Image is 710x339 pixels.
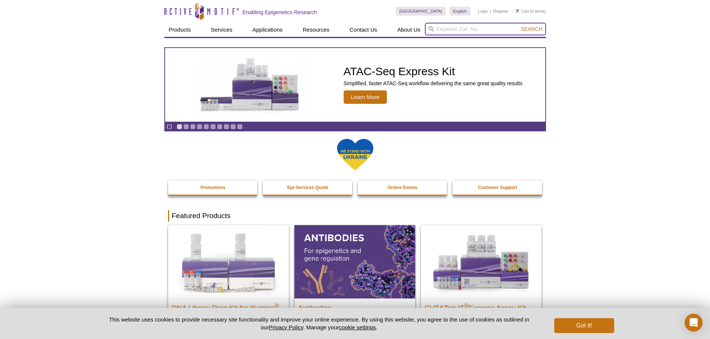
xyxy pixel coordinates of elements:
[287,185,328,190] strong: Epi-Services Quote
[189,57,312,113] img: ATAC-Seq Express Kit
[425,301,538,312] h2: CUT&Tag-IT Express Assay Kit
[164,23,195,37] a: Products
[167,124,172,129] a: Toggle autoplay
[396,7,446,16] a: [GEOGRAPHIC_DATA]
[96,316,542,331] p: This website uses cookies to provide necessary site functionality and improve your online experie...
[237,124,243,129] a: Go to slide 10
[224,124,229,129] a: Go to slide 8
[464,302,469,308] sup: ®
[230,124,236,129] a: Go to slide 9
[172,301,285,312] h2: DNA Library Prep Kit for Illumina
[344,66,523,77] h2: ATAC-Seq Express Kit
[554,318,614,333] button: Got it!
[210,124,216,129] a: Go to slide 6
[206,23,237,37] a: Services
[275,302,279,308] sup: ®
[344,90,387,104] span: Learn More
[516,9,519,13] img: Your Cart
[685,314,703,332] div: Open Intercom Messenger
[358,180,448,195] a: Online Events
[478,185,517,190] strong: Customer Support
[201,185,225,190] strong: Promotions
[516,9,529,14] a: Cart
[168,180,258,195] a: Promotions
[197,124,202,129] a: Go to slide 4
[243,9,317,16] h2: Enabling Epigenetics Research
[521,26,542,32] span: Search
[421,225,542,298] img: CUT&Tag-IT® Express Assay Kit
[518,26,545,32] button: Search
[168,225,289,298] img: DNA Library Prep Kit for Illumina
[449,7,470,16] a: English
[203,124,209,129] a: Go to slide 5
[393,23,425,37] a: About Us
[269,324,303,330] a: Privacy Policy
[294,225,415,338] a: All Antibodies Antibodies Application-tested antibodies for ChIP, CUT&Tag, and CUT&RUN.
[298,301,411,312] h2: Antibodies
[337,138,374,171] img: We Stand With Ukraine
[421,225,542,338] a: CUT&Tag-IT® Express Assay Kit CUT&Tag-IT®Express Assay Kit Less variable and higher-throughput ge...
[165,48,545,122] article: ATAC-Seq Express Kit
[345,23,382,37] a: Contact Us
[490,7,491,16] li: |
[425,23,546,35] input: Keyword, Cat. No.
[190,124,196,129] a: Go to slide 3
[248,23,287,37] a: Applications
[177,124,182,129] a: Go to slide 1
[478,9,488,14] a: Login
[493,9,508,14] a: Register
[298,23,334,37] a: Resources
[294,225,415,298] img: All Antibodies
[183,124,189,129] a: Go to slide 2
[217,124,223,129] a: Go to slide 7
[168,210,542,221] h2: Featured Products
[339,324,376,330] button: cookie settings
[263,180,353,195] a: Epi-Services Quote
[452,180,543,195] a: Customer Support
[388,185,417,190] strong: Online Events
[344,80,523,87] p: Simplified, faster ATAC-Seq workflow delivering the same great quality results
[165,48,545,122] a: ATAC-Seq Express Kit ATAC-Seq Express Kit Simplified, faster ATAC-Seq workflow delivering the sam...
[516,7,546,16] li: (0 items)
